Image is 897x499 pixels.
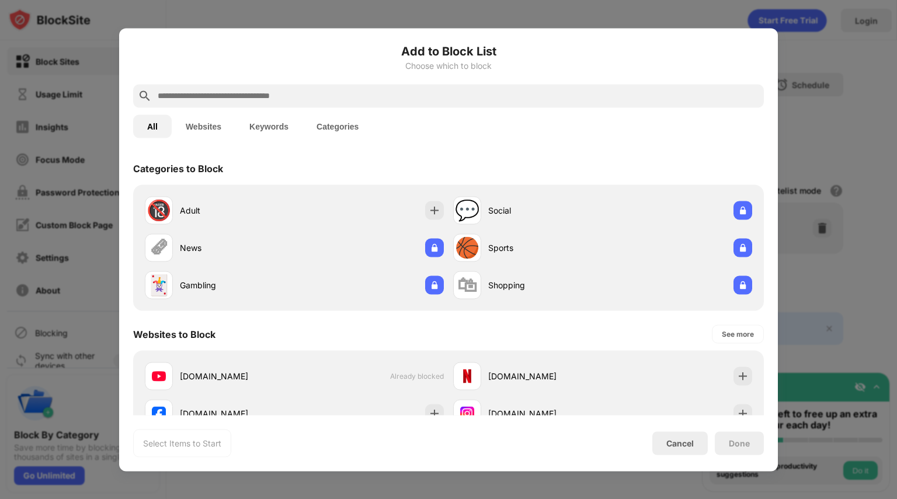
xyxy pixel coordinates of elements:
div: Sports [488,242,603,254]
button: All [133,114,172,138]
div: Choose which to block [133,61,764,70]
div: See more [722,328,754,340]
button: Websites [172,114,235,138]
div: [DOMAIN_NAME] [488,370,603,382]
div: Websites to Block [133,328,215,340]
button: Categories [303,114,373,138]
div: Shopping [488,279,603,291]
div: Cancel [666,438,694,448]
img: favicons [460,369,474,383]
img: favicons [152,369,166,383]
div: [DOMAIN_NAME] [488,407,603,420]
div: 🗞 [149,236,169,260]
h6: Add to Block List [133,42,764,60]
div: News [180,242,294,254]
div: 💬 [455,198,479,222]
button: Keywords [235,114,303,138]
div: [DOMAIN_NAME] [180,370,294,382]
div: 🏀 [455,236,479,260]
div: Select Items to Start [143,437,221,449]
img: favicons [460,406,474,420]
div: Gambling [180,279,294,291]
div: 🛍 [457,273,477,297]
div: Categories to Block [133,162,223,174]
img: favicons [152,406,166,420]
div: Adult [180,204,294,217]
div: 🔞 [147,198,171,222]
img: search.svg [138,89,152,103]
div: 🃏 [147,273,171,297]
span: Already blocked [390,372,444,381]
div: [DOMAIN_NAME] [180,407,294,420]
div: Social [488,204,603,217]
div: Done [729,438,750,448]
